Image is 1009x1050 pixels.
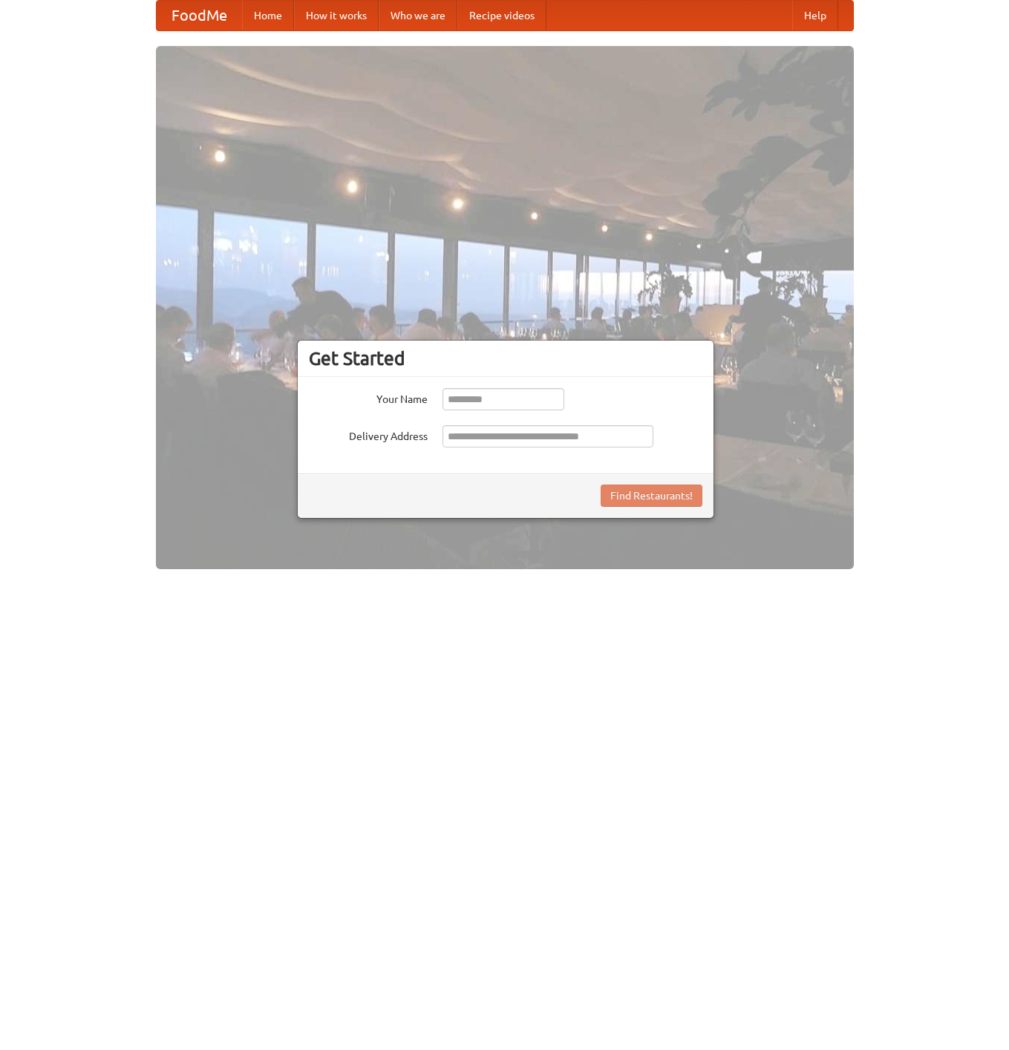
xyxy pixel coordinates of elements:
[242,1,294,30] a: Home
[309,425,428,444] label: Delivery Address
[294,1,379,30] a: How it works
[309,347,702,370] h3: Get Started
[792,1,838,30] a: Help
[379,1,457,30] a: Who we are
[457,1,546,30] a: Recipe videos
[601,485,702,507] button: Find Restaurants!
[309,388,428,407] label: Your Name
[157,1,242,30] a: FoodMe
